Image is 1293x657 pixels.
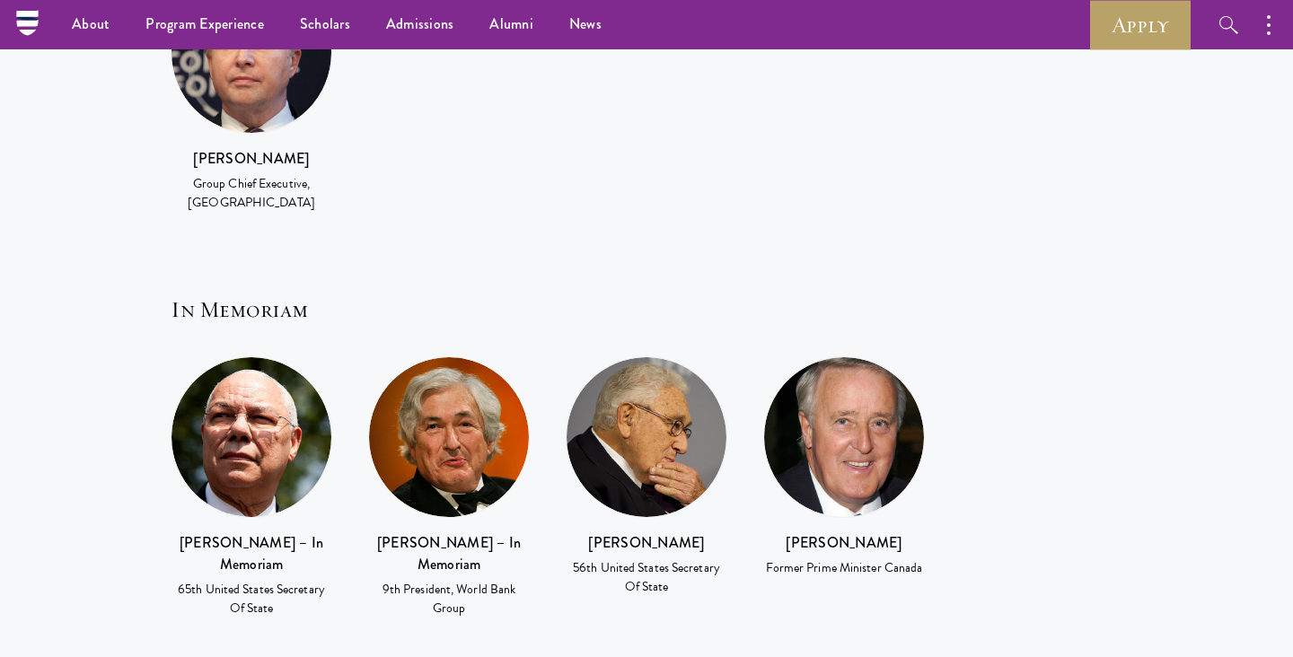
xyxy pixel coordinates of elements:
div: 65th United States Secretary Of State [171,580,332,618]
h5: In Memoriam [171,294,1131,325]
h3: [PERSON_NAME] [566,532,727,554]
div: 56th United States Secretary Of State [566,558,727,596]
h3: [PERSON_NAME] [171,148,332,170]
h3: [PERSON_NAME] – In Memoriam [368,532,530,575]
div: Group Chief Executive, [GEOGRAPHIC_DATA] [171,174,332,212]
div: Former Prime Minister Canada [763,558,925,577]
h3: [PERSON_NAME] – In Memoriam [171,532,332,575]
div: 9th President, World Bank Group [368,580,530,618]
h3: [PERSON_NAME] [763,532,925,554]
